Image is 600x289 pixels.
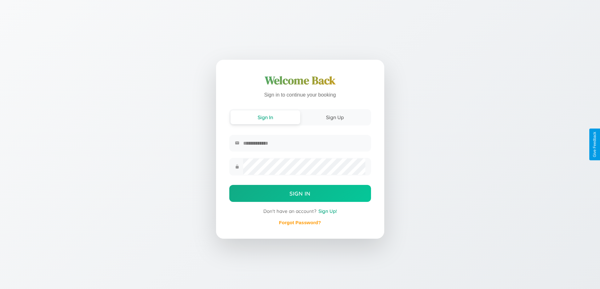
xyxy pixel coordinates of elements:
span: Sign Up! [318,208,337,214]
a: Forgot Password? [279,220,321,225]
p: Sign in to continue your booking [229,91,371,100]
button: Sign In [229,185,371,202]
h1: Welcome Back [229,73,371,88]
div: Don't have an account? [229,208,371,214]
button: Sign In [231,110,300,124]
div: Give Feedback [592,132,597,157]
button: Sign Up [300,110,370,124]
